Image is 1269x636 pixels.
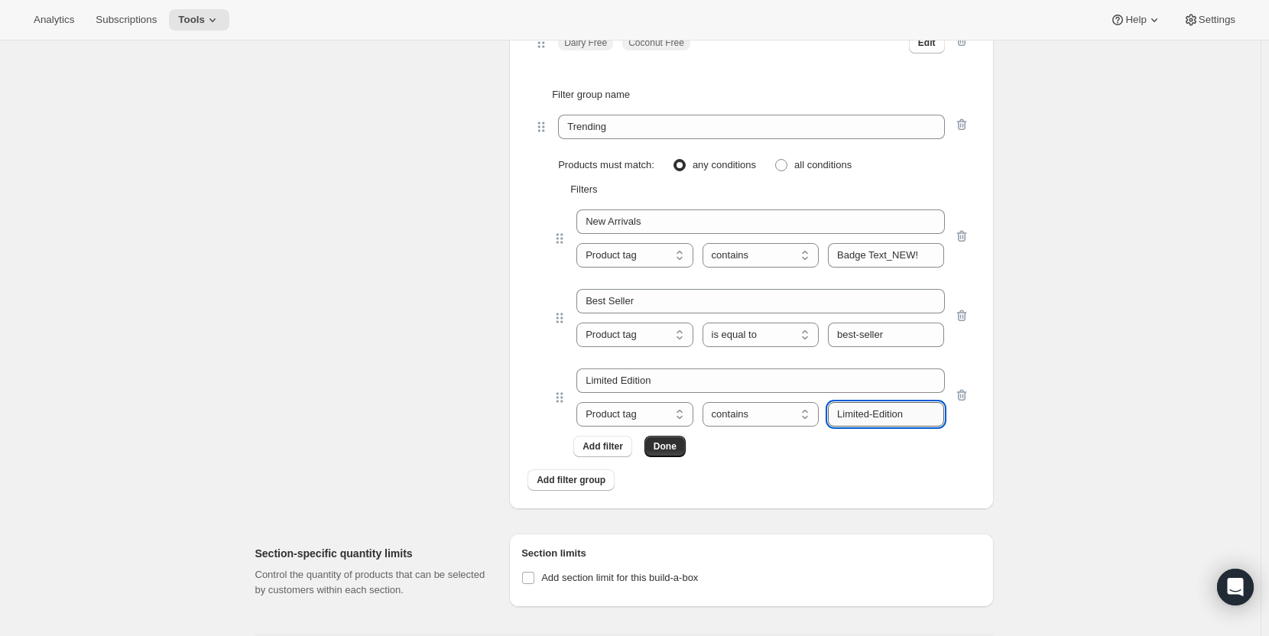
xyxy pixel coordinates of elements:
[576,209,944,234] input: ie. Small
[1125,14,1146,26] span: Help
[918,37,936,49] span: Edit
[654,440,677,453] span: Done
[794,159,852,170] span: all conditions
[552,87,969,102] label: Filter group name
[1199,14,1235,26] span: Settings
[570,183,597,195] label: Filters
[576,368,944,393] input: ie. Small
[558,115,944,139] input: ie. Size
[909,32,945,54] button: Edit
[255,567,485,598] p: Control the quantity of products that can be selected by customers within each section.
[1217,569,1254,605] div: Open Intercom Messenger
[527,469,615,491] button: Add filter group
[564,37,607,49] span: Dairy Free
[86,9,166,31] button: Subscriptions
[573,436,632,457] button: Add filter
[178,14,205,26] span: Tools
[558,157,654,173] p: Products must match:
[541,572,698,583] span: Add section limit for this build-a-box
[1174,9,1245,31] button: Settings
[628,37,684,49] span: Coconut Free
[521,546,981,561] h6: Section limits
[693,159,756,170] span: any conditions
[576,289,944,313] input: ie. Small
[644,436,686,457] button: Done
[583,440,623,453] span: Add filter
[96,14,157,26] span: Subscriptions
[24,9,83,31] button: Analytics
[537,474,605,486] span: Add filter group
[34,14,74,26] span: Analytics
[169,9,229,31] button: Tools
[255,546,485,561] h2: Section-specific quantity limits
[1101,9,1170,31] button: Help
